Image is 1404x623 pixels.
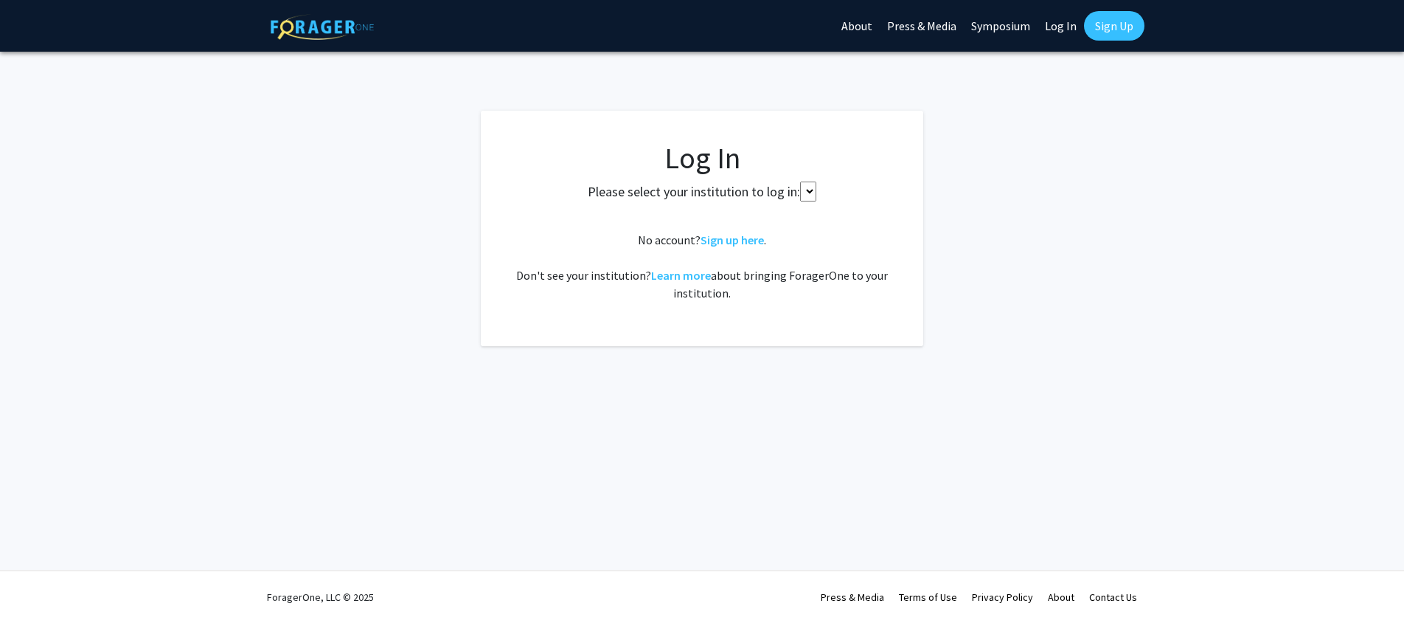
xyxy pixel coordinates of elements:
div: No account? . Don't see your institution? about bringing ForagerOne to your institution. [510,231,894,302]
a: Contact Us [1089,591,1137,604]
a: About [1048,591,1074,604]
a: Press & Media [821,591,884,604]
a: Terms of Use [899,591,957,604]
h1: Log In [510,140,894,176]
label: Please select your institution to log in: [588,182,800,202]
img: ForagerOne Logo [271,14,374,40]
a: Sign Up [1084,11,1144,41]
a: Sign up here [701,233,764,247]
div: ForagerOne, LLC © 2025 [267,571,374,623]
a: Learn more about bringing ForagerOne to your institution [651,268,711,283]
a: Privacy Policy [972,591,1033,604]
